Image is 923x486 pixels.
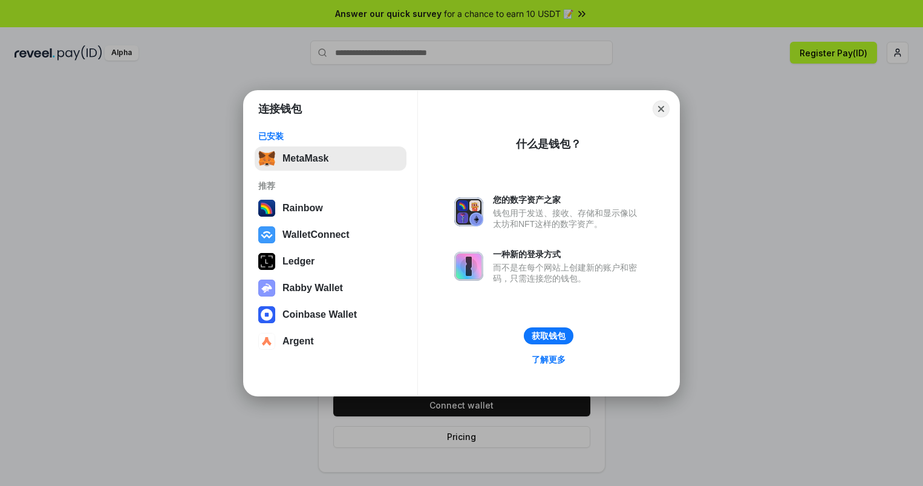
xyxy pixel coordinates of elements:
img: svg+xml,%3Csvg%20xmlns%3D%22http%3A%2F%2Fwww.w3.org%2F2000%2Fsvg%22%20fill%3D%22none%22%20viewBox... [454,197,483,226]
a: 了解更多 [524,352,573,367]
img: svg+xml,%3Csvg%20width%3D%2228%22%20height%3D%2228%22%20viewBox%3D%220%200%2028%2028%22%20fill%3D... [258,333,275,350]
div: 推荐 [258,180,403,191]
div: 一种新的登录方式 [493,249,643,260]
div: WalletConnect [282,229,350,240]
div: 已安装 [258,131,403,142]
div: 了解更多 [532,354,566,365]
button: WalletConnect [255,223,406,247]
div: 获取钱包 [532,330,566,341]
div: 钱包用于发送、接收、存储和显示像以太坊和NFT这样的数字资产。 [493,208,643,229]
div: Rainbow [282,203,323,214]
img: svg+xml,%3Csvg%20width%3D%2228%22%20height%3D%2228%22%20viewBox%3D%220%200%2028%2028%22%20fill%3D... [258,306,275,323]
img: svg+xml,%3Csvg%20xmlns%3D%22http%3A%2F%2Fwww.w3.org%2F2000%2Fsvg%22%20fill%3D%22none%22%20viewBox... [454,252,483,281]
div: 而不是在每个网站上创建新的账户和密码，只需连接您的钱包。 [493,262,643,284]
button: Coinbase Wallet [255,303,406,327]
div: Argent [282,336,314,347]
button: Rainbow [255,196,406,220]
img: svg+xml,%3Csvg%20fill%3D%22none%22%20height%3D%2233%22%20viewBox%3D%220%200%2035%2033%22%20width%... [258,150,275,167]
img: svg+xml,%3Csvg%20width%3D%2228%22%20height%3D%2228%22%20viewBox%3D%220%200%2028%2028%22%20fill%3D... [258,226,275,243]
button: 获取钱包 [524,327,573,344]
div: 您的数字资产之家 [493,194,643,205]
div: Coinbase Wallet [282,309,357,320]
h1: 连接钱包 [258,102,302,116]
div: 什么是钱包？ [516,137,581,151]
button: Argent [255,329,406,353]
img: svg+xml,%3Csvg%20xmlns%3D%22http%3A%2F%2Fwww.w3.org%2F2000%2Fsvg%22%20width%3D%2228%22%20height%3... [258,253,275,270]
div: Rabby Wallet [282,283,343,294]
button: Close [653,100,670,117]
div: MetaMask [282,153,328,164]
img: svg+xml,%3Csvg%20width%3D%22120%22%20height%3D%22120%22%20viewBox%3D%220%200%20120%20120%22%20fil... [258,200,275,217]
button: Rabby Wallet [255,276,406,300]
button: Ledger [255,249,406,274]
button: MetaMask [255,146,406,171]
div: Ledger [282,256,315,267]
img: svg+xml,%3Csvg%20xmlns%3D%22http%3A%2F%2Fwww.w3.org%2F2000%2Fsvg%22%20fill%3D%22none%22%20viewBox... [258,280,275,297]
